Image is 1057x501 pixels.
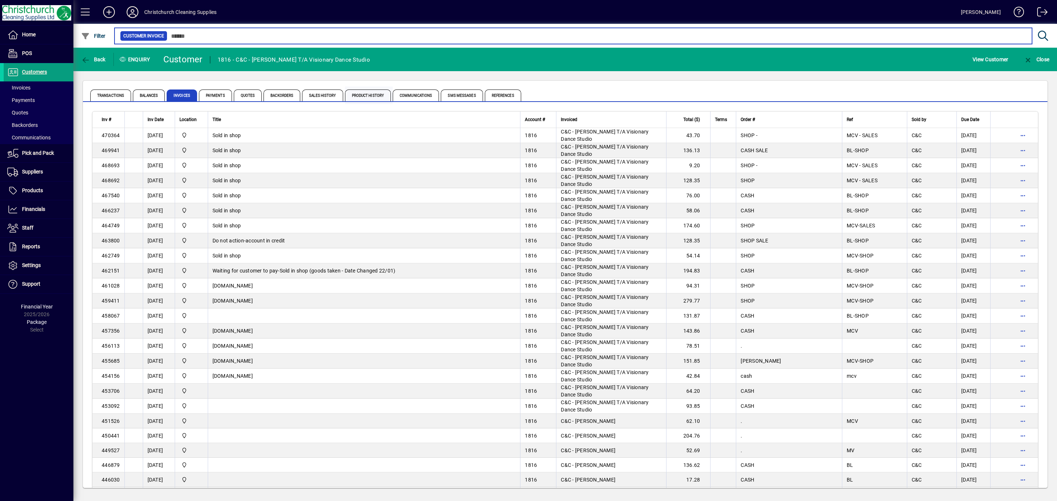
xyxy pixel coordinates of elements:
[213,238,285,244] span: Do not action-account in credit
[666,248,710,263] td: 54.14
[302,89,343,101] span: Sales History
[525,298,537,304] span: 1816
[912,178,922,183] span: C&C
[525,373,537,379] span: 1816
[666,308,710,323] td: 131.87
[179,191,203,200] span: Christchurch Cleaning Supplies Ltd
[561,249,649,262] span: C&C - [PERSON_NAME] T/A Visionary Dance Studio
[912,116,952,124] div: Sold by
[741,283,755,289] span: SHOP
[79,29,108,43] button: Filter
[912,208,922,213] span: C&C
[22,32,36,37] span: Home
[1017,205,1029,216] button: More options
[741,162,758,168] span: SHOP -
[561,159,649,172] span: C&C - [PERSON_NAME] T/A Visionary Dance Studio
[213,162,241,168] span: Sold in shop
[179,176,203,184] span: Christchurch Cleaning Supplies Ltd
[179,297,203,305] span: Christchurch Cleaning Supplies Ltd
[1017,145,1029,156] button: More options
[847,116,902,124] div: Ref
[102,358,120,364] span: 455685
[143,188,175,203] td: [DATE]
[741,373,752,379] span: cash
[179,131,203,139] span: Christchurch Cleaning Supplies Ltd
[143,128,175,143] td: [DATE]
[956,233,990,248] td: [DATE]
[102,253,120,259] span: 462749
[218,54,370,66] div: 1816 - C&C - [PERSON_NAME] T/A Visionary Dance Studio
[525,328,537,334] span: 1816
[102,238,120,244] span: 463800
[666,158,710,173] td: 9.20
[1024,56,1049,62] span: Close
[561,279,649,292] span: C&C - [PERSON_NAME] T/A Visionary Dance Studio
[525,116,545,124] span: Account #
[179,146,203,154] span: Christchurch Cleaning Supplies Ltd
[956,354,990,369] td: [DATE]
[525,223,537,228] span: 1816
[847,238,869,244] span: BL-SHOP
[143,233,175,248] td: [DATE]
[393,89,439,101] span: Communications
[4,119,73,131] a: Backorders
[143,263,175,278] td: [DATE]
[847,208,869,213] span: BL-SHOP
[7,110,28,116] span: Quotes
[961,116,979,124] span: Due Date
[441,89,483,101] span: SMS Messages
[561,204,649,217] span: C&C - [PERSON_NAME] T/A Visionary Dance Studio
[199,89,232,101] span: Payments
[213,373,253,379] span: [DOMAIN_NAME]
[143,369,175,384] td: [DATE]
[666,143,710,158] td: 136.13
[1017,295,1029,307] button: More options
[213,358,253,364] span: [DOMAIN_NAME]
[1016,53,1057,66] app-page-header-button: Close enquiry
[666,263,710,278] td: 194.83
[179,116,203,124] div: Location
[912,162,922,168] span: C&C
[4,275,73,293] a: Support
[666,369,710,384] td: 42.84
[956,173,990,188] td: [DATE]
[143,308,175,323] td: [DATE]
[847,298,873,304] span: MCV-SHOP
[525,238,537,244] span: 1816
[683,116,700,124] span: Total ($)
[912,343,922,349] span: C&C
[973,54,1008,65] span: View Customer
[666,128,710,143] td: 43.70
[561,339,649,352] span: C&C - [PERSON_NAME] T/A Visionary Dance Studio
[561,116,577,124] span: Invoiced
[213,116,221,124] span: Title
[741,178,755,183] span: SHOP
[561,264,649,277] span: C&C - [PERSON_NAME] T/A Visionary Dance Studio
[7,135,51,140] span: Communications
[525,283,537,289] span: 1816
[4,182,73,200] a: Products
[102,116,120,124] div: Inv #
[148,116,170,124] div: Inv Date
[102,283,120,289] span: 461028
[1017,250,1029,262] button: More options
[1017,175,1029,186] button: More options
[102,178,120,183] span: 468692
[213,193,241,198] span: Sold in shop
[741,268,754,274] span: CASH
[21,304,53,310] span: Financial Year
[102,268,120,274] span: 462151
[956,384,990,399] td: [DATE]
[213,223,241,228] span: Sold in shop
[4,81,73,94] a: Invoices
[961,6,1001,18] div: [PERSON_NAME]
[179,161,203,169] span: Christchurch Cleaning Supplies Ltd
[741,298,755,304] span: SHOP
[741,238,768,244] span: SHOP SALE
[561,234,649,247] span: C&C - [PERSON_NAME] T/A Visionary Dance Studio
[971,53,1010,66] button: View Customer
[22,187,43,193] span: Products
[741,328,754,334] span: CASH
[912,298,922,304] span: C&C
[1017,459,1029,471] button: More options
